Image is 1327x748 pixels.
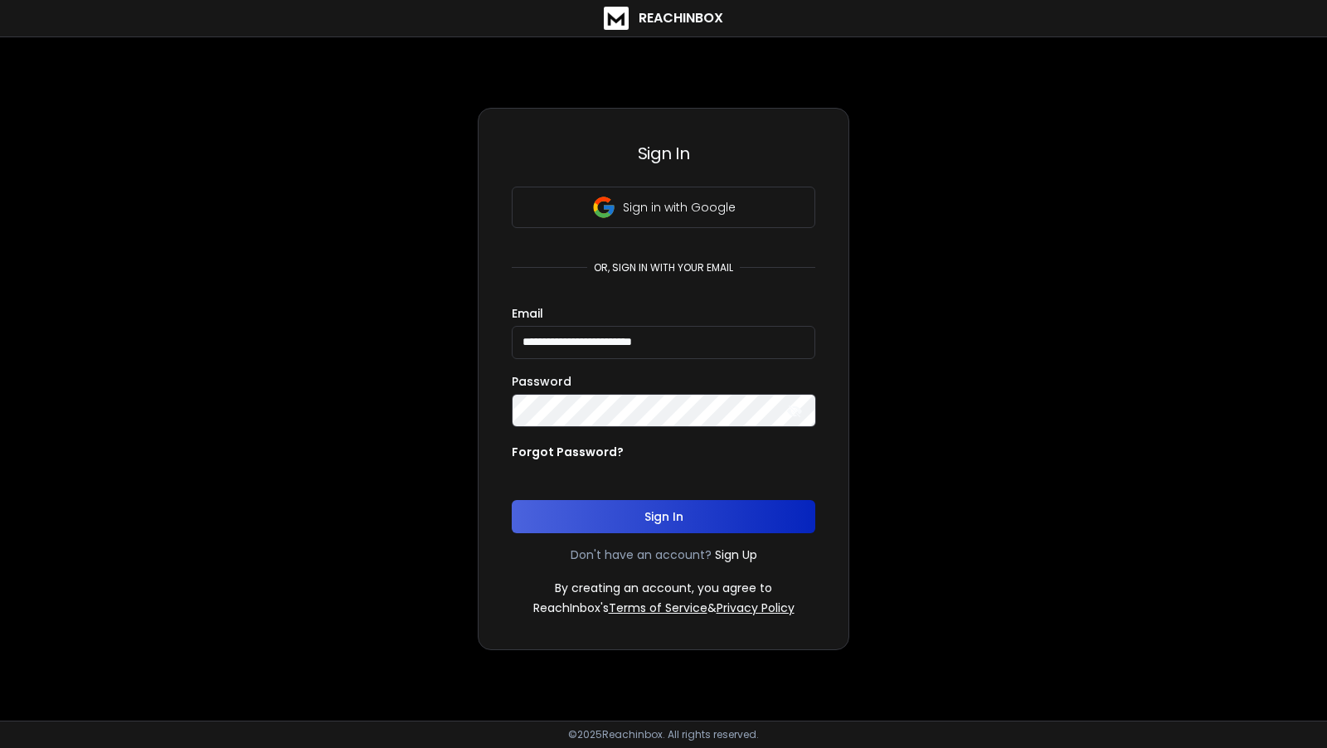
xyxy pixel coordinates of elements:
button: Sign In [512,500,815,533]
button: Sign in with Google [512,187,815,228]
p: Don't have an account? [571,546,712,563]
a: Privacy Policy [717,600,795,616]
p: ReachInbox's & [533,600,795,616]
label: Password [512,376,571,387]
a: Sign Up [715,546,757,563]
img: logo [604,7,629,30]
a: Terms of Service [609,600,707,616]
p: Sign in with Google [623,199,736,216]
h1: ReachInbox [639,8,723,28]
h3: Sign In [512,142,815,165]
a: ReachInbox [604,7,723,30]
p: Forgot Password? [512,444,624,460]
p: or, sign in with your email [587,261,740,274]
p: By creating an account, you agree to [555,580,772,596]
label: Email [512,308,543,319]
p: © 2025 Reachinbox. All rights reserved. [568,728,759,741]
